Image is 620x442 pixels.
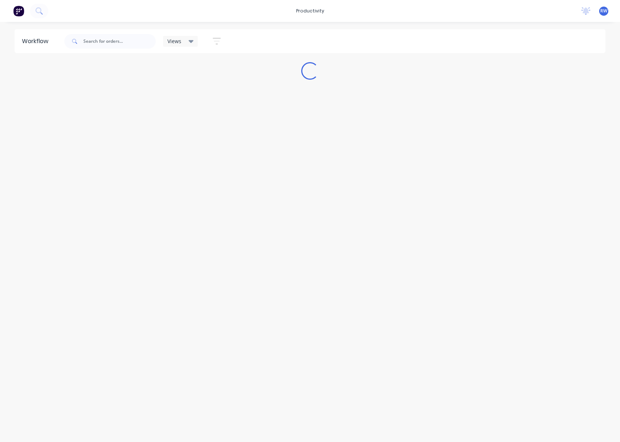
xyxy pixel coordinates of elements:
span: RW [600,8,607,14]
span: Views [167,37,181,45]
div: productivity [292,5,328,16]
div: Workflow [22,37,52,46]
img: Factory [13,5,24,16]
input: Search for orders... [83,34,156,49]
